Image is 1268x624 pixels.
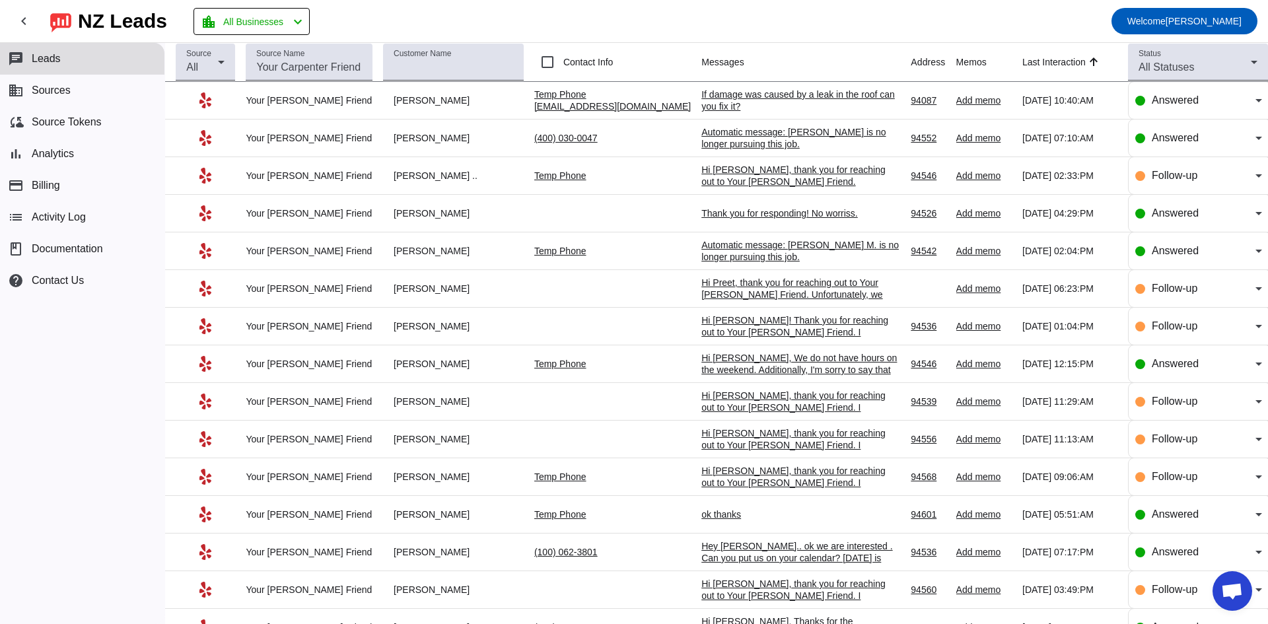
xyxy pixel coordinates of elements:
div: 94568 [911,471,945,483]
button: Welcome[PERSON_NAME] [1111,8,1257,34]
mat-label: Customer Name [394,50,451,58]
div: Add memo [956,358,1012,370]
div: Hi [PERSON_NAME], We do not have hours on the weekend. Additionally, I'm sorry to say that we are... [701,352,899,399]
div: [PERSON_NAME] [383,433,524,445]
span: Answered [1152,207,1199,219]
a: Open chat [1213,571,1252,611]
span: Answered [1152,546,1199,557]
div: Your [PERSON_NAME] Friend [246,471,372,483]
div: Add memo [956,546,1012,558]
span: Documentation [32,243,103,255]
span: All Statuses [1139,61,1194,73]
th: Memos [956,43,1022,82]
div: Your [PERSON_NAME] Friend [246,508,372,520]
div: [PERSON_NAME] [383,283,524,295]
span: Answered [1152,358,1199,369]
div: 94539 [911,396,945,407]
th: Messages [701,43,911,82]
div: Your [PERSON_NAME] Friend [246,283,372,295]
div: [DATE] 07:17:PM [1022,546,1117,558]
div: Add memo [956,283,1012,295]
span: Follow-up [1152,283,1197,294]
span: Contact Us [32,275,84,287]
mat-icon: Yelp [197,92,213,108]
div: Your [PERSON_NAME] Friend [246,207,372,219]
mat-icon: list [8,209,24,225]
mat-icon: location_city [201,14,217,30]
div: [DATE] 02:33:PM [1022,170,1117,182]
div: Last Interaction [1022,55,1086,69]
mat-icon: Yelp [197,205,213,221]
mat-icon: Yelp [197,168,213,184]
div: [DATE] 09:06:AM [1022,471,1117,483]
div: [PERSON_NAME] [383,94,524,106]
span: Follow-up [1152,584,1197,595]
span: Answered [1152,245,1199,256]
span: Sources [32,85,71,96]
div: Your [PERSON_NAME] Friend [246,94,372,106]
div: 94556 [911,433,945,445]
div: Your [PERSON_NAME] Friend [246,546,372,558]
div: 94542 [911,245,945,257]
span: [PERSON_NAME] [1127,12,1242,30]
a: (400) 030-0047 [534,133,598,143]
span: All Businesses [223,13,283,31]
mat-icon: chat [8,51,24,67]
div: [DATE] 02:04:PM [1022,245,1117,257]
div: 94546 [911,358,945,370]
div: Automatic message: [PERSON_NAME] is no longer pursuing this job. [701,126,899,150]
div: Hi [PERSON_NAME], thank you for reaching out to Your [PERSON_NAME] Friend. I apologize, but we sp... [701,427,899,499]
div: Your [PERSON_NAME] Friend [246,433,372,445]
mat-icon: Yelp [197,243,213,259]
span: Answered [1152,508,1199,520]
div: [DATE] 04:29:PM [1022,207,1117,219]
a: Temp Phone [534,170,586,181]
span: Answered [1152,94,1199,106]
div: 94552 [911,132,945,144]
span: Activity Log [32,211,86,223]
div: [DATE] 01:04:PM [1022,320,1117,332]
button: All Businesses [194,8,310,35]
span: Answered [1152,132,1199,143]
span: All [186,61,198,73]
div: [PERSON_NAME] [383,584,524,596]
mat-icon: Yelp [197,469,213,485]
a: Temp Phone [534,359,586,369]
a: Temp Phone [534,509,586,520]
div: [DATE] 05:51:AM [1022,508,1117,520]
div: [DATE] 06:23:PM [1022,283,1117,295]
span: Leads [32,53,61,65]
mat-icon: chevron_left [16,13,32,29]
div: Your [PERSON_NAME] Friend [246,320,372,332]
div: [PERSON_NAME] .. [383,170,524,182]
mat-icon: Yelp [197,394,213,409]
span: book [8,241,24,257]
div: Hey [PERSON_NAME].. ok we are interested . Can you put us on your calendar? [DATE] is fine. thoug... [701,540,899,600]
div: [PERSON_NAME] [383,508,524,520]
div: 94087 [911,94,945,106]
div: [PERSON_NAME] [383,320,524,332]
a: Temp Phone [534,89,586,100]
div: [PERSON_NAME] [383,207,524,219]
mat-icon: bar_chart [8,146,24,162]
a: Temp Phone [534,246,586,256]
div: Add memo [956,584,1012,596]
div: Add memo [956,94,1012,106]
div: [PERSON_NAME] [383,396,524,407]
mat-icon: Yelp [197,318,213,334]
div: [PERSON_NAME] [383,546,524,558]
a: Temp Phone [534,471,586,482]
mat-icon: Yelp [197,281,213,296]
mat-icon: Yelp [197,506,213,522]
div: Automatic message: [PERSON_NAME] M. is no longer pursuing this job. [701,239,899,263]
div: [DATE] 11:13:AM [1022,433,1117,445]
div: [DATE] 11:29:AM [1022,396,1117,407]
div: Your [PERSON_NAME] Friend [246,584,372,596]
div: 94536 [911,320,945,332]
a: [EMAIL_ADDRESS][DOMAIN_NAME] [534,101,691,112]
mat-icon: Yelp [197,356,213,372]
div: Add memo [956,170,1012,182]
div: 94546 [911,170,945,182]
mat-icon: business [8,83,24,98]
div: NZ Leads [78,12,167,30]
